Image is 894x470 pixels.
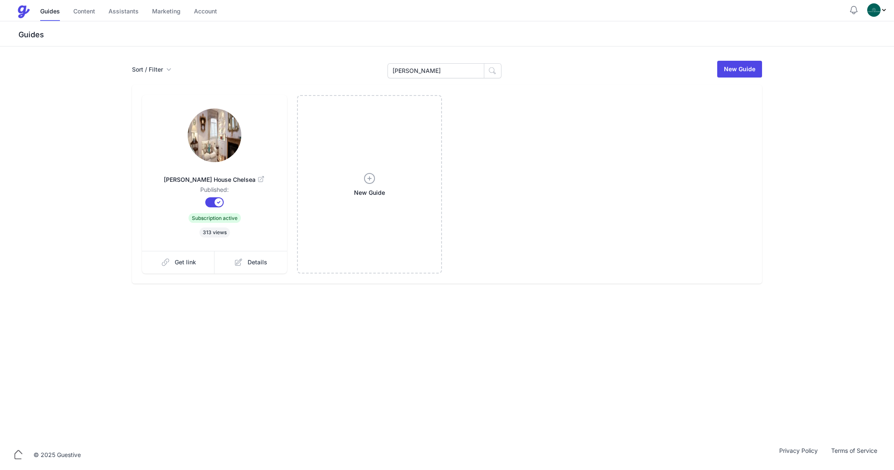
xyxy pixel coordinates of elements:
[142,251,215,274] a: Get link
[152,3,181,21] a: Marketing
[867,3,887,17] div: Profile Menu
[773,447,824,463] a: Privacy Policy
[109,3,139,21] a: Assistants
[297,95,442,274] a: New Guide
[175,258,196,266] span: Get link
[155,186,274,197] dd: Published:
[17,5,30,18] img: Guestive Guides
[849,5,859,15] button: Notifications
[155,165,274,186] a: [PERSON_NAME] House Chelsea
[73,3,95,21] a: Content
[867,3,881,17] img: oovs19i4we9w73xo0bfpgswpi0cd
[354,189,385,197] span: New Guide
[248,258,267,266] span: Details
[388,63,484,78] input: Search Guides
[214,251,287,274] a: Details
[824,447,884,463] a: Terms of Service
[199,227,230,238] span: 313 views
[132,65,171,74] button: Sort / Filter
[188,108,241,162] img: qm23tyanh8llne9rmxzedgaebrr7
[189,213,241,223] span: Subscription active
[40,3,60,21] a: Guides
[34,451,81,459] div: © 2025 Guestive
[717,61,762,77] a: New Guide
[17,30,894,40] h3: Guides
[194,3,217,21] a: Account
[155,176,274,184] span: [PERSON_NAME] House Chelsea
